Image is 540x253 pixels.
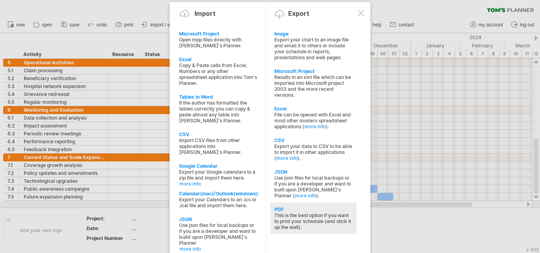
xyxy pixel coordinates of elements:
div: Export [288,9,309,17]
div: Excel [274,106,353,112]
div: Import [194,9,215,17]
div: This is the best option if you want to print your schedule (and stick it up the wall). [274,212,353,230]
div: Tables in Word [179,94,257,100]
div: Export your data to CSV to be able to import it in other applications ( ). [274,143,353,161]
div: Excel [179,56,257,62]
div: Image [274,31,353,37]
a: more info [304,124,326,129]
div: PDF [274,206,353,212]
div: Export your chart to an image file and email it to others or include your schedule in reports, pr... [274,37,353,60]
a: more info [295,193,316,199]
div: Microsoft Project [274,68,353,74]
div: Use json files for local backups or if you are a developer and want to built upon [PERSON_NAME]'s... [274,175,353,199]
div: If the author has formatted the tables correctly you can copy & paste almost any table into [PERS... [179,100,257,124]
a: more info [179,246,258,252]
div: JSON [274,169,353,175]
div: Results in an xml file which can be imported into Microsoft project 2003 and the more recent vers... [274,74,353,98]
a: more info [276,155,298,161]
div: CSV [274,137,353,143]
div: File can be opened with Excel and most other modern spreadsheet applications ( ). [274,112,353,129]
div: Copy & Paste cells from Excel, Numbers or any other spreadsheet application into Tom's Planner. [179,62,257,86]
a: more info [179,181,258,187]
